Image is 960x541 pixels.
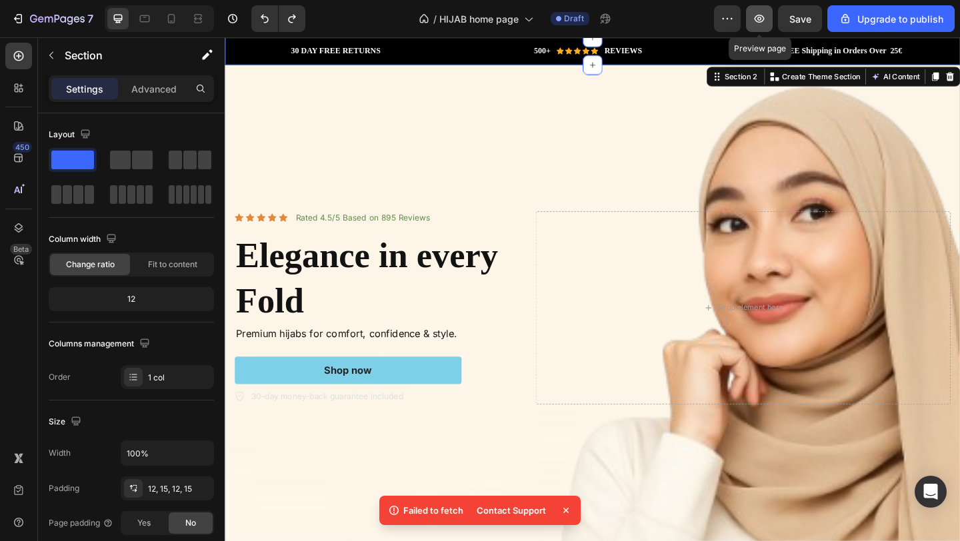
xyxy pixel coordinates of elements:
span: Draft [564,13,584,25]
button: AI Content [700,35,759,51]
div: Contact Support [469,501,554,520]
div: Column width [49,231,119,249]
span: / [433,12,437,26]
span: Change ratio [66,259,115,270]
div: Width [49,447,71,459]
div: 450 [13,142,32,153]
p: Create Theme Section [606,37,691,49]
div: 1 col [148,372,211,384]
span: Save [789,13,811,25]
span: Fit to content [148,259,197,270]
div: Page padding [49,517,113,529]
p: 7 [87,11,93,27]
div: Beta [10,244,32,255]
div: Layout [49,126,93,144]
span: Yes [137,517,151,529]
div: Open Intercom Messenger [915,476,947,508]
span: No [185,517,196,529]
h2: 30 DAY FREE RETURNS [71,8,171,22]
button: Save [778,5,822,32]
p: REVIEWS [413,9,453,21]
div: Upgrade to publish [839,12,943,26]
div: 12 [51,290,211,308]
button: 7 [5,5,99,32]
h2: 500+ [335,8,355,22]
div: Drop element here [537,288,607,299]
div: Undo/Redo [251,5,305,32]
div: Section 2 [541,37,581,49]
button: Upgrade to publish [827,5,955,32]
div: Order [49,371,71,383]
input: Auto [121,441,213,465]
div: 12, 15, 12, 15 [148,483,211,495]
p: Section [65,47,174,63]
p: Failed to fetch [403,504,463,517]
div: Size [49,413,84,431]
p: Settings [66,82,103,96]
div: Columns management [49,335,153,353]
iframe: Design area [225,37,960,541]
span: HIJAB home page [439,12,519,26]
p: Advanced [131,82,177,96]
div: Padding [49,482,79,494]
h2: FREE Shipping in Orders Over 25€ [601,8,738,22]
